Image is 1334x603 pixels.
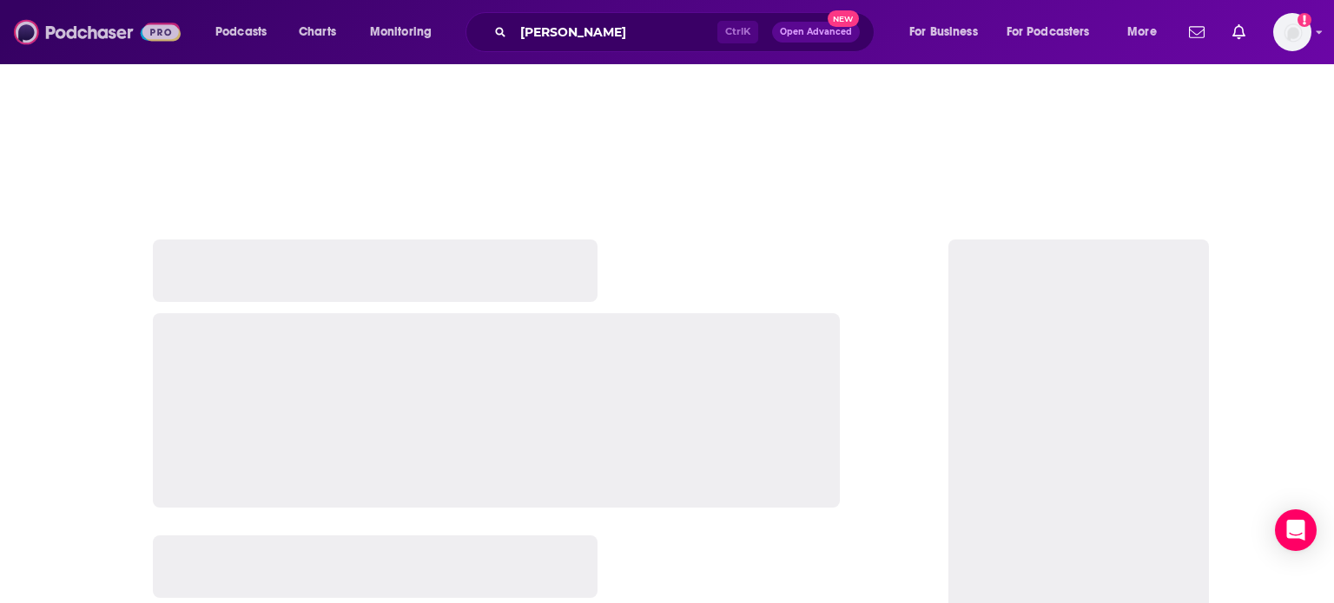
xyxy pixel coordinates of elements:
div: Search podcasts, credits, & more... [482,12,891,52]
svg: Add a profile image [1298,13,1311,27]
button: Show profile menu [1273,13,1311,51]
span: Podcasts [215,20,267,44]
input: Search podcasts, credits, & more... [513,18,717,46]
span: Open Advanced [780,28,852,36]
img: Podchaser - Follow, Share and Rate Podcasts [14,16,181,49]
img: User Profile [1273,13,1311,51]
span: Ctrl K [717,21,758,43]
span: For Podcasters [1007,20,1090,44]
span: Charts [299,20,336,44]
a: Charts [287,18,347,46]
span: More [1127,20,1157,44]
div: Open Intercom Messenger [1275,509,1317,551]
button: open menu [358,18,454,46]
button: Open AdvancedNew [772,22,860,43]
button: open menu [995,18,1115,46]
a: Show notifications dropdown [1182,17,1212,47]
button: open menu [897,18,1000,46]
button: open menu [203,18,289,46]
span: Logged in as NickG [1273,13,1311,51]
span: New [828,10,859,27]
span: For Business [909,20,978,44]
span: Monitoring [370,20,432,44]
button: open menu [1115,18,1179,46]
a: Show notifications dropdown [1225,17,1252,47]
